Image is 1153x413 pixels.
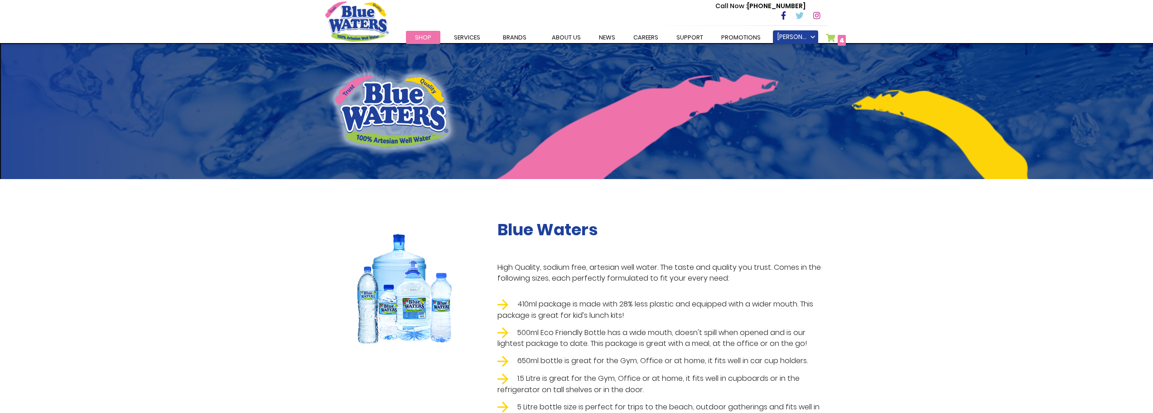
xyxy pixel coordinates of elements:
a: 4 [826,34,846,47]
a: News [590,31,624,44]
a: Promotions [712,31,770,44]
li: 1.5 Litre is great for the Gym, Office or at home, it fits well in cupboards or in the refrigerat... [497,373,828,395]
li: 500ml Eco Friendly Bottle has a wide mouth, doesn't spill when opened and is our lightest package... [497,327,828,350]
span: Brands [503,33,526,42]
a: about us [543,31,590,44]
span: 4 [839,36,844,45]
span: Shop [415,33,431,42]
p: [PHONE_NUMBER] [715,1,806,11]
a: store logo [325,1,389,41]
span: Call Now : [715,1,747,10]
li: 410ml package is made with 28% less plastic and equipped with a wider mouth. This package is grea... [497,299,828,321]
a: support [667,31,712,44]
a: careers [624,31,667,44]
a: [PERSON_NAME] [773,30,818,44]
p: High Quality, sodium free, artesian well water. The taste and quality you trust. Comes in the fol... [497,262,828,284]
span: Services [454,33,480,42]
li: 650ml bottle is great for the Gym, Office or at home, it fits well in car cup holders. [497,355,828,367]
h2: Blue Waters [497,220,828,239]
